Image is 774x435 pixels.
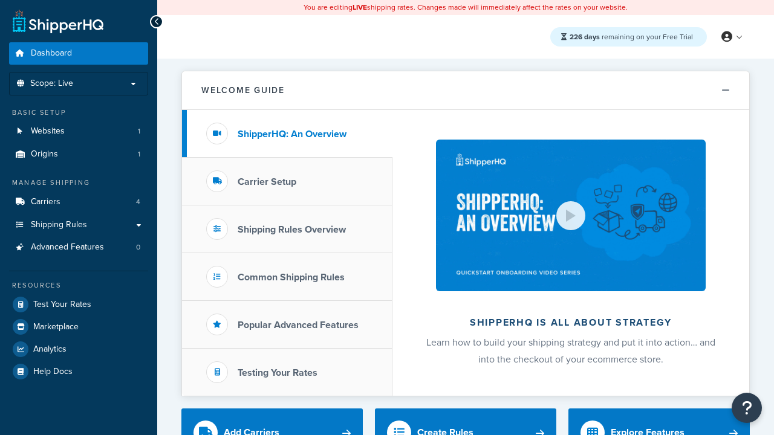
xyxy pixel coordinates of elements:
[182,71,749,110] button: Welcome Guide
[9,361,148,382] a: Help Docs
[426,335,715,366] span: Learn how to build your shipping strategy and put it into action… and into the checkout of your e...
[31,126,65,137] span: Websites
[424,317,717,328] h2: ShipperHQ is all about strategy
[238,272,345,283] h3: Common Shipping Rules
[9,120,148,143] a: Websites1
[9,143,148,166] a: Origins1
[9,178,148,188] div: Manage Shipping
[31,220,87,230] span: Shipping Rules
[238,129,346,140] h3: ShipperHQ: An Overview
[570,31,693,42] span: remaining on your Free Trial
[33,367,73,377] span: Help Docs
[353,2,367,13] b: LIVE
[33,322,79,332] span: Marketplace
[9,294,148,315] a: Test Your Rates
[238,176,296,187] h3: Carrier Setup
[732,393,762,423] button: Open Resource Center
[33,300,91,310] span: Test Your Rates
[31,149,58,159] span: Origins
[9,214,148,236] a: Shipping Rules
[9,120,148,143] li: Websites
[570,31,600,42] strong: 226 days
[9,338,148,360] a: Analytics
[138,149,140,159] span: 1
[238,367,317,378] h3: Testing Your Rates
[30,79,73,89] span: Scope: Live
[238,224,346,235] h3: Shipping Rules Overview
[31,197,60,207] span: Carriers
[9,191,148,213] li: Carriers
[136,197,140,207] span: 4
[9,191,148,213] a: Carriers4
[138,126,140,137] span: 1
[9,143,148,166] li: Origins
[201,86,285,95] h2: Welcome Guide
[9,280,148,291] div: Resources
[33,344,67,355] span: Analytics
[9,236,148,259] li: Advanced Features
[9,108,148,118] div: Basic Setup
[9,316,148,338] a: Marketplace
[9,42,148,65] a: Dashboard
[31,242,104,253] span: Advanced Features
[436,140,706,291] img: ShipperHQ is all about strategy
[31,48,72,59] span: Dashboard
[136,242,140,253] span: 0
[9,236,148,259] a: Advanced Features0
[238,320,359,330] h3: Popular Advanced Features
